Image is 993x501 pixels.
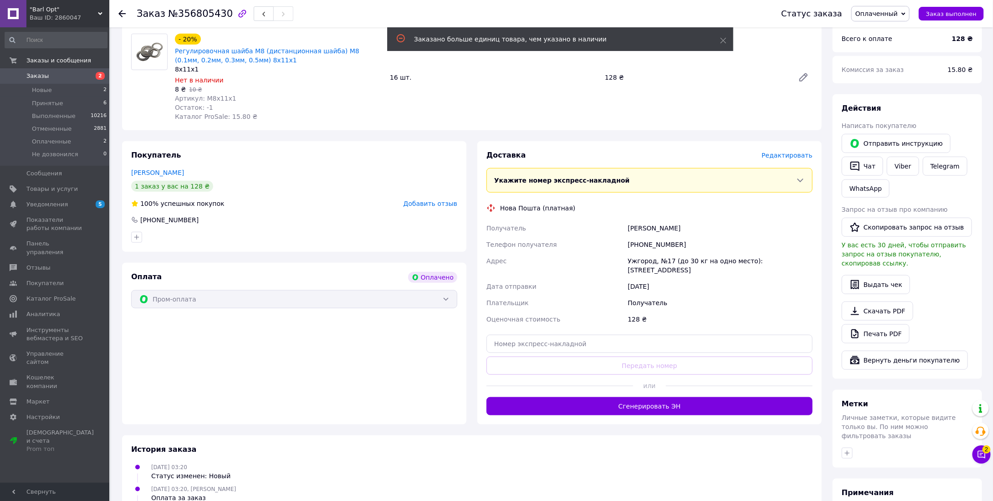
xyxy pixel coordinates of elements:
span: Покупатели [26,279,64,287]
div: Ваш ID: 2860047 [30,14,109,22]
button: Скопировать запрос на отзыв [842,218,972,237]
span: Оценочная стоимость [486,316,561,323]
div: [PHONE_NUMBER] [139,215,200,225]
span: Артикул: М8х11х1 [175,95,236,102]
div: Нова Пошта (платная) [498,204,578,213]
span: Отмененные [32,125,72,133]
span: Заказы [26,72,49,80]
span: Оплаченный [855,10,898,17]
div: 8х11х1 [175,65,383,74]
span: Каталог ProSale: 15.80 ₴ [175,113,257,120]
span: Показатели работы компании [26,216,84,232]
span: У вас есть 30 дней, чтобы отправить запрос на отзыв покупателю, скопировав ссылку. [842,241,966,267]
button: Чат с покупателем2 [973,445,991,464]
span: Телефон получателя [486,241,557,248]
div: Заказано больше единиц товара, чем указано в наличии [414,35,697,44]
div: Ужгород, №17 (до 30 кг на одно место): [STREET_ADDRESS] [626,253,814,278]
span: Личные заметки, которые видите только вы. По ним можно фильтровать заказы [842,414,956,440]
span: Сообщения [26,169,62,178]
span: Редактировать [762,152,813,159]
div: 16 шт. [386,71,601,84]
span: 15.80 ₴ [948,66,973,73]
button: Выдать чек [842,275,910,294]
span: Остаток: -1 [175,104,213,111]
span: Управление сайтом [26,350,84,366]
input: Поиск [5,32,107,48]
button: Чат [842,157,883,176]
span: Кошелек компании [26,373,84,390]
span: 2 [103,138,107,146]
span: Покупатель [131,151,181,159]
div: Вернуться назад [118,9,126,18]
div: Статус заказа [781,9,842,18]
span: Комиссия за заказ [842,66,904,73]
span: №356805430 [168,8,233,19]
div: Оплачено [408,272,457,283]
a: Регулировочная шайба М8 (дистанционная шайба) M8 (0.1мм, 0.2мм, 0.3мм, 0.5мм) 8х11х1 [175,47,359,64]
span: Новые [32,86,52,94]
button: Сгенерировать ЭН [486,397,813,415]
span: 100% [140,200,159,207]
span: 5 [96,200,105,208]
span: [DEMOGRAPHIC_DATA] и счета [26,429,94,454]
button: Отправить инструкцию [842,134,951,153]
div: успешных покупок [131,199,225,208]
button: Заказ выполнен [919,7,984,20]
span: "Barl Opt" [30,5,98,14]
span: 10 ₴ [189,87,202,93]
span: 2 [103,86,107,94]
span: Уведомления [26,200,68,209]
a: Telegram [923,157,967,176]
span: История заказа [131,445,197,454]
a: [PERSON_NAME] [131,169,184,176]
span: или [633,381,666,390]
span: Адрес [486,257,507,265]
span: Отзывы [26,264,51,272]
span: Не дозвонился [32,150,78,158]
span: Написать покупателю [842,122,916,129]
span: 8 ₴ [175,86,186,93]
span: Доставка [486,151,526,159]
span: Настройки [26,413,60,421]
div: - 20% [175,34,201,45]
span: 10216 [91,112,107,120]
span: 2881 [94,125,107,133]
div: [PHONE_NUMBER] [626,236,814,253]
b: 128 ₴ [952,35,973,42]
a: WhatsApp [842,179,890,198]
span: Оплаченные [32,138,71,146]
div: [PERSON_NAME] [626,220,814,236]
span: Добавить отзыв [404,200,457,207]
div: [DATE] [626,278,814,295]
span: [DATE] 03:20, [PERSON_NAME] [151,486,236,492]
span: Маркет [26,398,50,406]
span: Всего к оплате [842,35,892,42]
span: Принятые [32,99,63,107]
span: Нет в наличии [175,77,224,84]
span: Панель управления [26,240,84,256]
div: Prom топ [26,445,94,453]
div: 128 ₴ [626,311,814,327]
span: [DATE] 03:20 [151,464,187,470]
a: Печать PDF [842,324,910,343]
span: Оплата [131,272,162,281]
span: Дата отправки [486,283,537,290]
span: Инструменты вебмастера и SEO [26,326,84,343]
span: Выполненные [32,112,76,120]
input: Номер экспресс-накладной [486,335,813,353]
span: 2 [96,72,105,80]
span: Метки [842,399,868,408]
a: Скачать PDF [842,302,913,321]
span: 6 [103,99,107,107]
div: 1 заказ у вас на 128 ₴ [131,181,213,192]
div: Получатель [626,295,814,311]
img: Регулировочная шайба М8 (дистанционная шайба) M8 (0.1мм, 0.2мм, 0.3мм, 0.5мм) 8х11х1 [132,37,167,66]
a: Редактировать [794,68,813,87]
span: Товары и услуги [26,185,78,193]
button: Вернуть деньги покупателю [842,351,968,370]
span: Получатель [486,225,526,232]
a: Viber [887,157,919,176]
span: Аналитика [26,310,60,318]
span: 2 [983,445,991,454]
span: Заказ выполнен [926,10,977,17]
